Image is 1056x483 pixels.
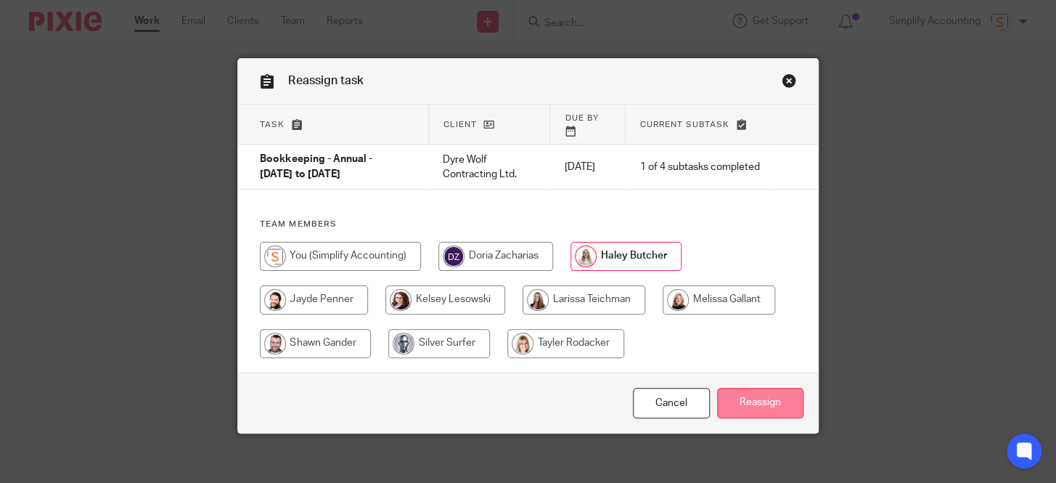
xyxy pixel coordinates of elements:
a: Close this dialog window [782,73,796,93]
td: 1 of 4 subtasks completed [626,145,774,190]
span: Task [260,121,285,129]
input: Reassign [717,388,803,419]
span: Client [443,121,477,129]
p: Dyre Wolf Contracting Ltd. [443,153,536,182]
span: Current subtask [640,121,729,129]
span: Due by [565,114,598,122]
p: [DATE] [565,160,611,174]
h4: Team members [260,219,795,230]
a: Close this dialog window [633,388,710,419]
span: Reassign task [288,75,363,86]
span: Bookkeeping - Annual - [DATE] to [DATE] [260,155,372,180]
